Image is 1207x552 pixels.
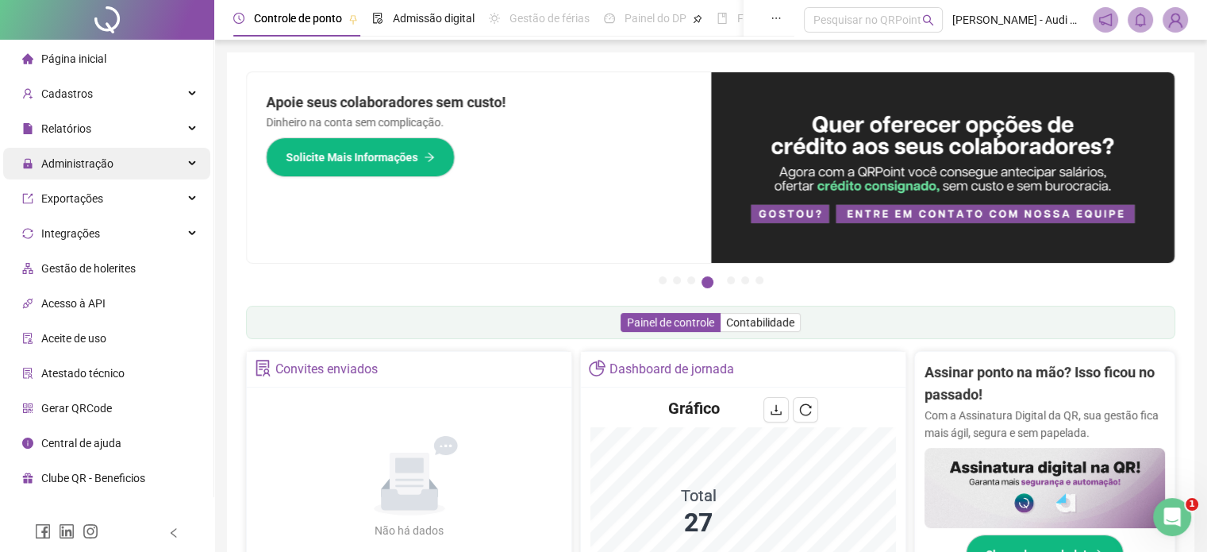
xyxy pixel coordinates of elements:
[372,13,383,24] span: file-done
[22,438,33,449] span: info-circle
[22,333,33,344] span: audit
[693,14,702,24] span: pushpin
[41,122,91,135] span: Relatórios
[509,12,590,25] span: Gestão de férias
[489,13,500,24] span: sun
[770,403,782,416] span: download
[41,192,103,205] span: Exportações
[41,402,112,415] span: Gerar QRCode
[266,91,692,114] h2: Apoie seus colaboradores sem custo!
[755,276,763,284] button: 7
[922,14,934,26] span: search
[22,368,33,379] span: solution
[41,87,93,100] span: Cadastros
[1133,13,1147,27] span: bell
[41,262,136,275] span: Gestão de holerites
[22,228,33,239] span: sync
[22,88,33,99] span: user-add
[668,397,720,419] h4: Gráfico
[348,14,358,24] span: pushpin
[604,13,615,24] span: dashboard
[726,316,794,329] span: Contabilidade
[737,12,839,25] span: Folha de pagamento
[924,361,1165,407] h2: Assinar ponto na mão? Isso ficou no passado!
[1098,13,1113,27] span: notification
[609,356,734,383] div: Dashboard de jornada
[673,276,681,284] button: 2
[41,227,100,240] span: Integrações
[799,403,812,416] span: reload
[702,276,713,288] button: 4
[168,527,179,538] span: left
[266,137,455,177] button: Solicite Mais Informações
[41,437,121,450] span: Central de ajuda
[41,297,106,310] span: Acesso à API
[22,53,33,64] span: home
[41,332,106,345] span: Aceite de uso
[41,52,106,65] span: Página inicial
[924,448,1165,528] img: banner%2F02c71560-61a6-44d4-94b9-c8ab97240462.png
[59,523,75,539] span: linkedin
[424,152,435,163] span: arrow-right
[717,13,728,24] span: book
[22,263,33,274] span: apartment
[741,276,749,284] button: 6
[254,12,342,25] span: Controle de ponto
[336,522,482,539] div: Não há dados
[22,473,33,484] span: gift
[22,123,33,134] span: file
[41,157,113,170] span: Administração
[589,360,605,376] span: pie-chart
[659,276,667,284] button: 1
[393,12,475,25] span: Admissão digital
[1186,498,1198,511] span: 1
[627,316,714,329] span: Painel de controle
[286,149,417,166] span: Solicite Mais Informações
[275,356,378,383] div: Convites enviados
[924,407,1165,442] p: Com a Assinatura Digital da QR, sua gestão fica mais ágil, segura e sem papelada.
[711,72,1175,263] img: banner%2Fa8ee1423-cce5-4ffa-a127-5a2d429cc7d8.png
[233,13,244,24] span: clock-circle
[266,114,692,131] p: Dinheiro na conta sem complicação.
[727,276,735,284] button: 5
[255,360,271,376] span: solution
[1163,8,1187,32] img: 82835
[771,13,782,24] span: ellipsis
[625,12,686,25] span: Painel do DP
[22,403,33,414] span: qrcode
[22,298,33,309] span: api
[41,367,125,380] span: Atestado técnico
[952,11,1083,29] span: [PERSON_NAME] - Audi Master Contabilidade
[41,472,145,484] span: Clube QR - Beneficios
[35,523,51,539] span: facebook
[687,276,695,284] button: 3
[22,193,33,204] span: export
[83,523,98,539] span: instagram
[1153,498,1191,536] iframe: Intercom live chat
[22,158,33,169] span: lock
